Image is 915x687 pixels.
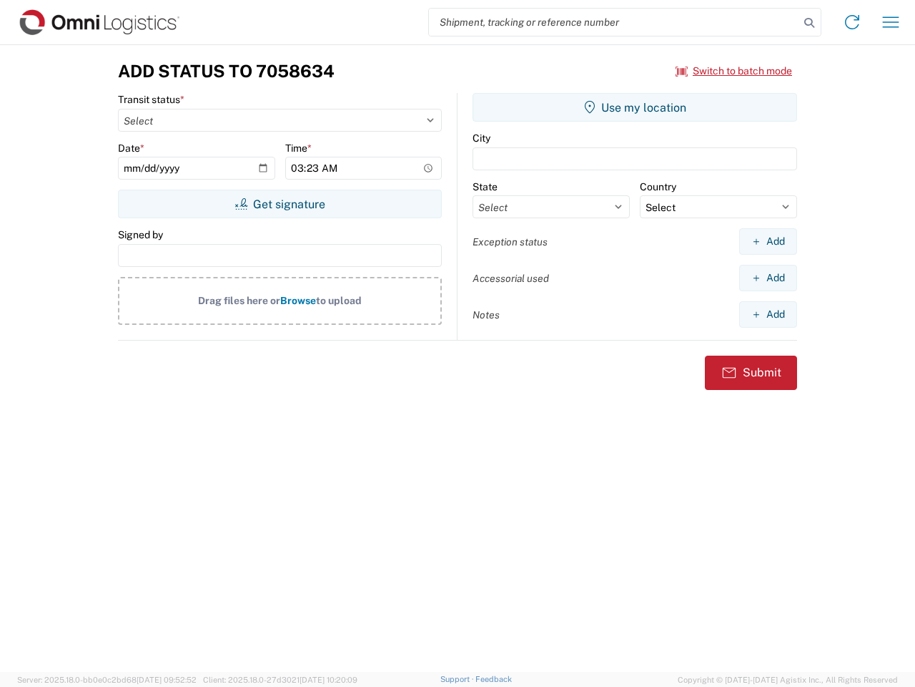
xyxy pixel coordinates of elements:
[300,676,357,684] span: [DATE] 10:20:09
[739,265,797,291] button: Add
[676,59,792,83] button: Switch to batch mode
[118,190,442,218] button: Get signature
[473,93,797,122] button: Use my location
[440,675,476,683] a: Support
[640,180,676,193] label: Country
[118,228,163,241] label: Signed by
[473,180,498,193] label: State
[285,142,312,155] label: Time
[17,676,197,684] span: Server: 2025.18.0-bb0e0c2bd68
[203,676,357,684] span: Client: 2025.18.0-27d3021
[280,295,316,306] span: Browse
[739,228,797,255] button: Add
[473,272,549,285] label: Accessorial used
[473,308,500,321] label: Notes
[118,93,184,106] label: Transit status
[739,301,797,328] button: Add
[473,235,548,248] label: Exception status
[475,675,512,683] a: Feedback
[429,9,799,36] input: Shipment, tracking or reference number
[473,132,490,145] label: City
[705,356,797,390] button: Submit
[198,295,280,306] span: Drag files here or
[137,676,197,684] span: [DATE] 09:52:52
[118,61,335,82] h3: Add Status to 7058634
[678,673,898,686] span: Copyright © [DATE]-[DATE] Agistix Inc., All Rights Reserved
[118,142,144,155] label: Date
[316,295,362,306] span: to upload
